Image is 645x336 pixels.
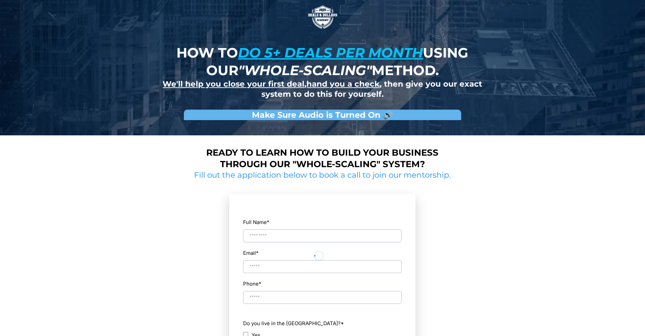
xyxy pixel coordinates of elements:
label: Email [243,248,259,257]
em: "whole-scaling" [238,62,372,79]
h2: Fill out the application below to book a call to join our mentorship. [192,170,454,180]
strong: How to using our method. [176,44,468,79]
label: Full Name [243,218,270,227]
label: Phone [243,279,261,288]
u: hand you a check [306,79,380,89]
label: Do you live in the [GEOGRAPHIC_DATA]? [243,319,402,328]
u: do 5+ deals per month [238,44,423,61]
strong: Make Sure Audio is Turned On 🔊 [252,110,393,120]
u: We'll help you close your first deal [163,79,304,89]
strong: , , then give you our exact system to do this for yourself. [163,79,482,99]
strong: Ready to learn how to build your business through our "whole-scaling" system? [206,147,438,170]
